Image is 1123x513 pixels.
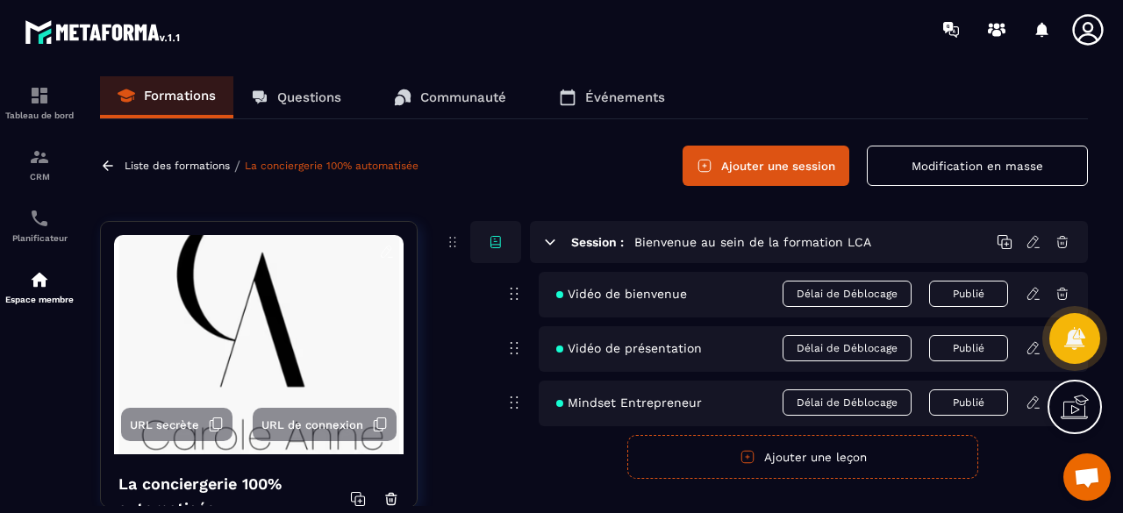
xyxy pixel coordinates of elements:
[253,408,397,441] button: URL de connexion
[114,235,404,454] img: background
[783,281,912,307] span: Délai de Déblocage
[1063,453,1111,501] a: Ouvrir le chat
[571,235,624,249] h6: Session :
[4,295,75,304] p: Espace membre
[29,85,50,106] img: formation
[634,233,871,251] h5: Bienvenue au sein de la formation LCA
[683,146,849,186] button: Ajouter une session
[29,208,50,229] img: scheduler
[144,88,216,103] p: Formations
[261,418,363,431] span: URL de connexion
[376,76,524,118] a: Communauté
[556,341,702,355] span: Vidéo de présentation
[4,256,75,317] a: automationsautomationsEspace membre
[4,110,75,120] p: Tableau de bord
[29,146,50,167] img: formation
[130,418,199,431] span: URL secrète
[556,287,687,301] span: Vidéo de bienvenue
[585,89,665,105] p: Événements
[556,395,702,410] span: Mindset Entrepreneur
[929,335,1008,361] button: Publié
[627,435,978,479] button: Ajouter une leçon
[783,389,912,416] span: Délai de Déblocage
[277,89,341,105] p: Questions
[25,16,182,47] img: logo
[929,281,1008,307] button: Publié
[29,269,50,290] img: automations
[125,160,230,172] a: Liste des formations
[234,158,240,175] span: /
[4,233,75,243] p: Planificateur
[4,72,75,133] a: formationformationTableau de bord
[783,335,912,361] span: Délai de Déblocage
[420,89,506,105] p: Communauté
[929,389,1008,416] button: Publié
[121,408,232,441] button: URL secrète
[4,195,75,256] a: schedulerschedulerPlanificateur
[867,146,1088,186] button: Modification en masse
[541,76,683,118] a: Événements
[4,172,75,182] p: CRM
[233,76,359,118] a: Questions
[4,133,75,195] a: formationformationCRM
[245,160,418,172] a: La conciergerie 100% automatisée
[100,76,233,118] a: Formations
